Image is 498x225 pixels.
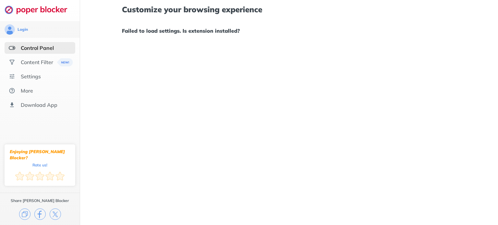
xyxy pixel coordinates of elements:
[21,45,54,51] div: Control Panel
[9,73,15,80] img: settings.svg
[18,27,28,32] div: Login
[21,102,57,108] div: Download App
[5,5,74,14] img: logo-webpage.svg
[9,102,15,108] img: download-app.svg
[5,24,15,35] img: avatar.svg
[122,5,456,14] h1: Customize your browsing experience
[122,27,456,35] h1: Failed to load settings. Is extension installed?
[32,163,47,166] div: Rate us!
[19,208,30,220] img: copy.svg
[57,58,73,66] img: menuBanner.svg
[21,59,53,65] div: Content Filter
[10,149,70,161] div: Enjoying [PERSON_NAME] Blocker?
[11,198,69,203] div: Share [PERSON_NAME] Blocker
[50,208,61,220] img: x.svg
[21,87,33,94] div: More
[9,59,15,65] img: social.svg
[34,208,46,220] img: facebook.svg
[9,87,15,94] img: about.svg
[9,45,15,51] img: features-selected.svg
[21,73,41,80] div: Settings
